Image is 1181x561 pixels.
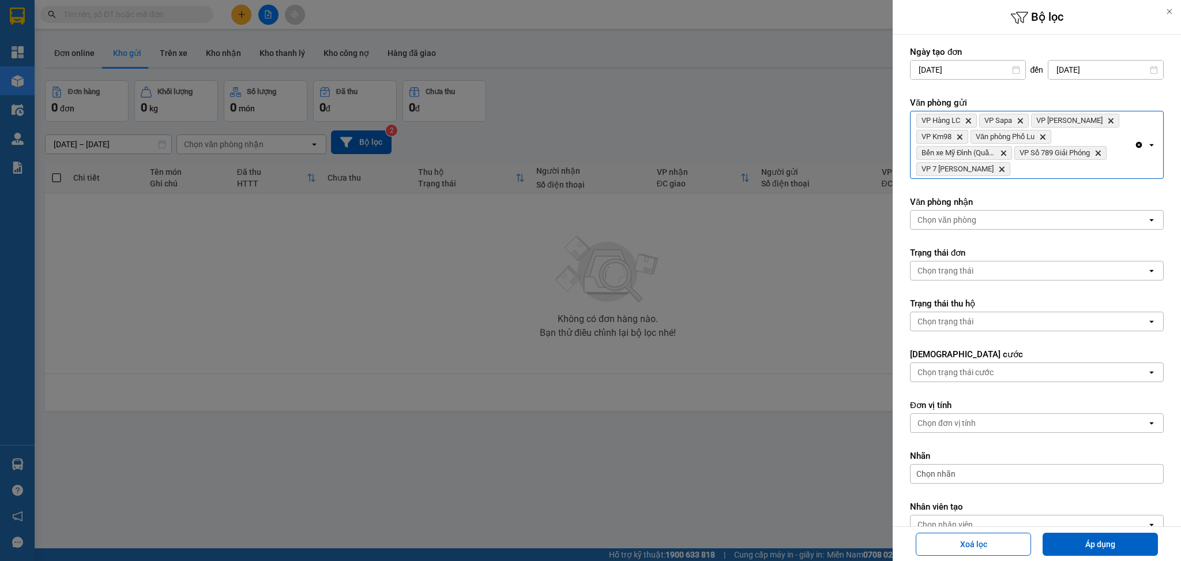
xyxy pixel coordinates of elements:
[1031,114,1119,128] span: VP Bảo Hà, close by backspace
[917,214,976,226] div: Chọn văn phòng
[917,366,994,378] div: Chọn trạng thái cước
[917,316,973,327] div: Chọn trạng thái
[971,130,1051,144] span: Văn phòng Phố Lu, close by backspace
[1048,61,1163,79] input: Select a date.
[910,450,1164,462] label: Nhãn
[1095,149,1101,156] svg: Delete
[1147,266,1156,275] svg: open
[916,114,977,128] span: VP Hàng LC, close by backspace
[984,116,1012,125] span: VP Sapa
[916,130,968,144] span: VP Km98, close by backspace
[965,117,972,124] svg: Delete
[910,501,1164,513] label: Nhân viên tạo
[910,298,1164,309] label: Trạng thái thu hộ
[922,116,960,125] span: VP Hàng LC
[1043,533,1158,556] button: Áp dụng
[1000,149,1007,156] svg: Delete
[910,196,1164,208] label: Văn phòng nhận
[922,164,994,174] span: VP 7 Phạm Văn Đồng
[1147,215,1156,225] svg: open
[910,46,1164,58] label: Ngày tạo đơn
[910,247,1164,259] label: Trạng thái đơn
[1147,418,1156,428] svg: open
[1147,368,1156,377] svg: open
[911,61,1025,79] input: Select a date.
[916,533,1031,556] button: Xoá lọc
[1039,133,1046,140] svg: Delete
[1014,146,1107,160] span: VP Số 789 Giải Phóng, close by backspace
[917,417,976,429] div: Chọn đơn vị tính
[1147,317,1156,326] svg: open
[916,468,956,480] span: Chọn nhãn
[922,148,995,158] span: Bến xe Mỹ Đình (Quầy 36)
[916,146,1012,160] span: Bến xe Mỹ Đình (Quầy 36), close by backspace
[1013,163,1014,175] input: Selected VP Hàng LC, VP Sapa, VP Bảo Hà, VP Km98, Văn phòng Phố Lu, Bến xe Mỹ Đình (Quầy 36), VP ...
[1020,148,1090,158] span: VP Số 789 Giải Phóng
[1147,520,1156,529] svg: open
[976,132,1035,141] span: Văn phòng Phố Lu
[1107,117,1114,124] svg: Delete
[1017,117,1024,124] svg: Delete
[998,166,1005,173] svg: Delete
[956,133,963,140] svg: Delete
[922,132,951,141] span: VP Km98
[1147,140,1156,149] svg: open
[1030,64,1044,76] span: đến
[917,265,973,276] div: Chọn trạng thái
[1036,116,1103,125] span: VP Bảo Hà
[910,349,1164,360] label: [DEMOGRAPHIC_DATA] cước
[979,114,1029,128] span: VP Sapa, close by backspace
[893,9,1181,27] h6: Bộ lọc
[1134,140,1144,149] svg: Clear all
[910,399,1164,411] label: Đơn vị tính
[917,519,973,530] div: Chọn nhân viên
[916,162,1010,176] span: VP 7 Phạm Văn Đồng, close by backspace
[910,97,1164,109] label: Văn phòng gửi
